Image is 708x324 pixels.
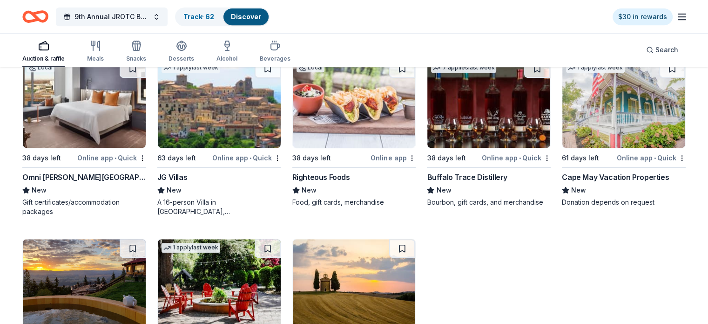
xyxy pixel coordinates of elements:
[302,185,317,196] span: New
[482,152,551,164] div: Online app Quick
[22,198,146,216] div: Gift certificates/accommodation packages
[115,154,116,162] span: •
[654,154,656,162] span: •
[77,152,146,164] div: Online app Quick
[22,59,146,216] a: Image for Omni Barton Creek Resort & Spa Local38 days leftOnline app•QuickOmni [PERSON_NAME][GEOG...
[260,36,290,67] button: Beverages
[74,11,149,22] span: 9th Annual JROTC Booster Club Holiday Bazaar
[562,172,669,183] div: Cape May Vacation Properties
[22,55,65,62] div: Auction & raffle
[56,7,168,26] button: 9th Annual JROTC Booster Club Holiday Bazaar
[162,243,220,253] div: 1 apply last week
[639,41,686,59] button: Search
[292,172,350,183] div: Righteous Foods
[157,59,281,216] a: Image for JG Villas1 applylast week63 days leftOnline app•QuickJG VillasNewA 16-person Villa in [...
[22,152,61,164] div: 38 days left
[167,185,182,196] span: New
[157,172,187,183] div: JG Villas
[566,63,625,73] div: 1 apply last week
[371,152,416,164] div: Online app
[157,152,196,164] div: 63 days left
[158,59,281,148] img: Image for JG Villas
[427,198,551,207] div: Bourbon, gift cards, and merchandise
[216,55,237,62] div: Alcohol
[23,59,146,148] img: Image for Omni Barton Creek Resort & Spa
[562,59,685,148] img: Image for Cape May Vacation Properties
[655,44,678,55] span: Search
[427,152,465,164] div: 38 days left
[297,63,324,72] div: Local
[427,59,550,148] img: Image for Buffalo Trace Distillery
[126,55,146,62] div: Snacks
[175,7,270,26] button: Track· 62Discover
[169,36,194,67] button: Desserts
[32,185,47,196] span: New
[562,152,599,164] div: 61 days left
[157,198,281,216] div: A 16-person Villa in [GEOGRAPHIC_DATA], [GEOGRAPHIC_DATA], [GEOGRAPHIC_DATA] for 7days/6nights (R...
[260,55,290,62] div: Beverages
[431,63,496,73] div: 7 applies last week
[617,152,686,164] div: Online app Quick
[249,154,251,162] span: •
[169,55,194,62] div: Desserts
[427,59,551,207] a: Image for Buffalo Trace Distillery7 applieslast week38 days leftOnline app•QuickBuffalo Trace Dis...
[87,36,104,67] button: Meals
[562,59,686,207] a: Image for Cape May Vacation Properties1 applylast week61 days leftOnline app•QuickCape May Vacati...
[126,36,146,67] button: Snacks
[292,152,331,164] div: 38 days left
[216,36,237,67] button: Alcohol
[87,55,104,62] div: Meals
[292,198,416,207] div: Food, gift cards, merchandise
[231,13,261,21] a: Discover
[212,152,281,164] div: Online app Quick
[22,6,48,28] a: Home
[436,185,451,196] span: New
[27,63,54,72] div: Local
[22,172,146,183] div: Omni [PERSON_NAME][GEOGRAPHIC_DATA]
[162,63,220,73] div: 1 apply last week
[613,8,673,25] a: $30 in rewards
[571,185,586,196] span: New
[22,36,65,67] button: Auction & raffle
[519,154,521,162] span: •
[562,198,686,207] div: Donation depends on request
[292,59,416,207] a: Image for Righteous FoodsLocal38 days leftOnline appRighteous FoodsNewFood, gift cards, merchandise
[427,172,507,183] div: Buffalo Trace Distillery
[183,13,214,21] a: Track· 62
[293,59,416,148] img: Image for Righteous Foods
